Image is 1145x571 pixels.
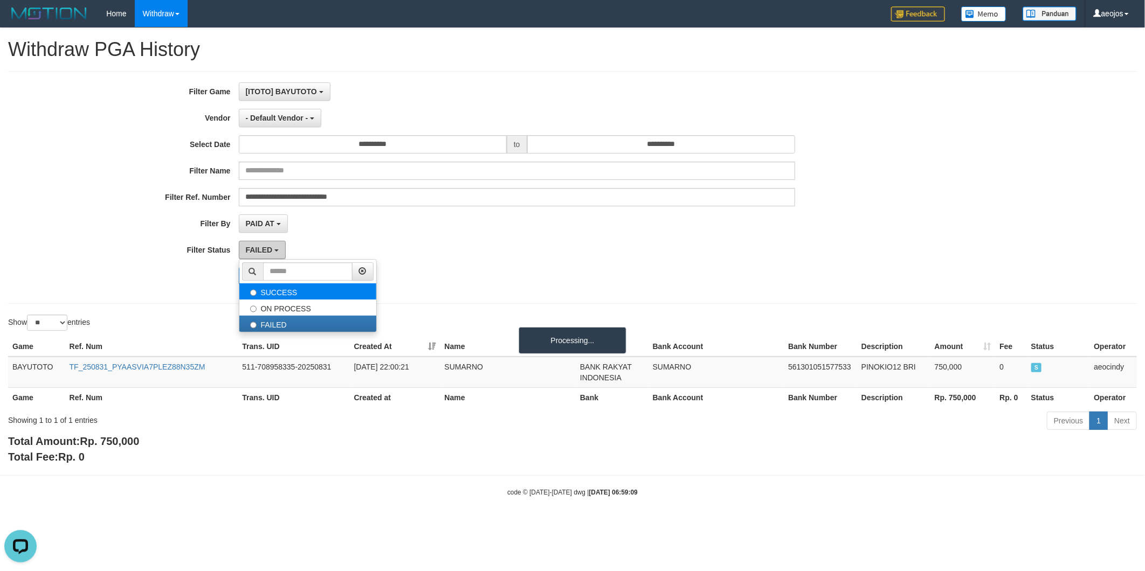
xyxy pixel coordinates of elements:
th: Game [8,387,65,407]
td: PINOKIO12 BRI [857,357,930,388]
th: Trans. UID [238,337,349,357]
th: Status [1027,337,1090,357]
th: Created at [350,387,440,407]
img: Button%20Memo.svg [961,6,1006,22]
span: - Default Vendor - [246,114,308,122]
label: SUCCESS [239,283,376,300]
button: - Default Vendor - [239,109,322,127]
td: 561301051577533 [784,357,857,388]
span: Rp. 750,000 [80,435,139,447]
div: Processing... [519,327,626,354]
strong: [DATE] 06:59:09 [589,489,638,496]
td: aeocindy [1089,357,1137,388]
th: Name [440,337,576,357]
span: [ITOTO] BAYUTOTO [246,87,317,96]
td: BAYUTOTO [8,357,65,388]
b: Total Amount: [8,435,139,447]
th: Bank Number [784,387,857,407]
span: to [507,135,527,154]
td: 511-708958335-20250831 [238,357,349,388]
a: 1 [1089,412,1108,430]
input: FAILED [250,322,257,329]
a: Next [1107,412,1137,430]
label: FAILED [239,316,376,332]
th: Fee [995,337,1026,357]
button: [ITOTO] BAYUTOTO [239,82,330,101]
th: Bank Number [784,337,857,357]
h1: Withdraw PGA History [8,39,1137,60]
th: Created At: activate to sort column ascending [350,337,440,357]
td: BANK RAKYAT INDONESIA [576,357,649,388]
th: Ref. Num [65,337,238,357]
span: SUCCESS [1031,363,1042,372]
th: Status [1027,387,1090,407]
th: Name [440,387,576,407]
th: Trans. UID [238,387,349,407]
th: Description [857,387,930,407]
button: PAID AT [239,214,288,233]
input: SUCCESS [250,289,257,296]
input: ON PROCESS [250,305,257,312]
th: Amount: activate to sort column ascending [930,337,996,357]
span: FAILED [246,246,273,254]
th: Operator [1089,337,1137,357]
button: FAILED [239,241,286,259]
td: [DATE] 22:00:21 [350,357,440,388]
th: Game [8,337,65,357]
a: TF_250831_PYAASVIA7PLEZ88N35ZM [70,363,205,371]
div: Showing 1 to 1 of 1 entries [8,410,469,426]
span: PAID AT [246,219,274,228]
th: Ref. Num [65,387,238,407]
span: Rp. 0 [58,451,85,463]
th: Operator [1089,387,1137,407]
th: Bank Account [649,387,784,407]
small: code © [DATE]-[DATE] dwg | [507,489,638,496]
button: Open LiveChat chat widget [4,4,37,37]
select: Showentries [27,315,67,331]
td: SUMARNO [649,357,784,388]
label: ON PROCESS [239,300,376,316]
th: Description [857,337,930,357]
td: SUMARNO [440,357,576,388]
th: Rp. 0 [995,387,1026,407]
a: Previous [1047,412,1090,430]
th: Bank Account [649,337,784,357]
label: Show entries [8,315,90,331]
img: Feedback.jpg [891,6,945,22]
th: Rp. 750,000 [930,387,996,407]
img: MOTION_logo.png [8,5,90,22]
b: Total Fee: [8,451,85,463]
th: Bank [576,387,649,407]
td: 0 [995,357,1026,388]
td: 750,000 [930,357,996,388]
img: panduan.png [1023,6,1077,21]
